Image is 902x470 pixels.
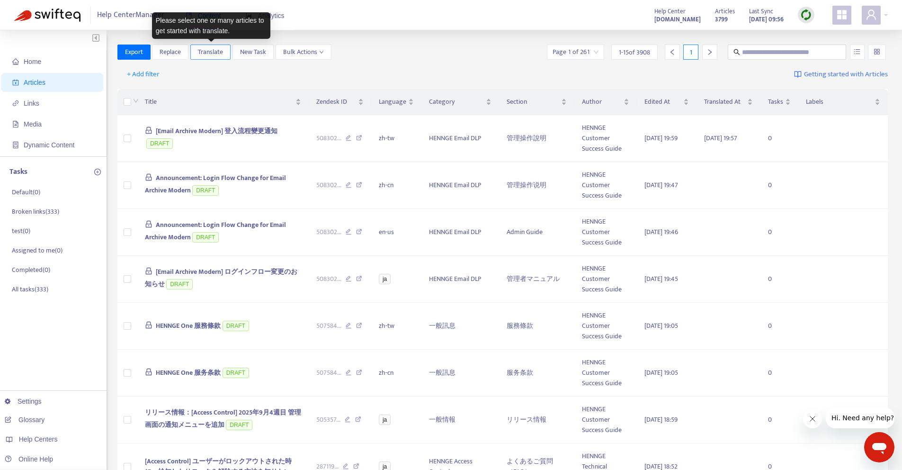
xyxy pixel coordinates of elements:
[186,12,221,19] span: Content
[24,120,42,128] span: Media
[421,256,499,303] td: HENNGE Email DLP
[826,407,894,428] iframe: 会社からのメッセージ
[316,321,341,331] span: 507584 ...
[866,9,877,20] span: user
[226,420,252,430] span: DRAFT
[749,14,784,25] strong: [DATE] 09:56
[371,303,421,350] td: zh-tw
[421,115,499,162] td: HENNGE Email DLP
[421,303,499,350] td: 一般訊息
[145,407,301,430] span: リリース情報：[Access Control] 2025年9月4週目 管理画面の通知メニューを追加
[145,219,286,243] span: Announcement: Login Flow Change for Email Archive Modern
[145,97,294,107] span: Title
[760,350,798,397] td: 0
[24,58,41,65] span: Home
[12,142,19,148] span: container
[246,12,285,19] span: Analytics
[421,397,499,443] td: 一般情報
[145,368,152,376] span: lock
[316,227,341,237] span: 508302 ...
[127,69,160,80] span: + Add filter
[160,47,181,57] span: Replace
[152,12,270,39] div: Please select one or many articles to get started with translate.
[371,350,421,397] td: zh-cn
[316,368,341,378] span: 507584 ...
[760,115,798,162] td: 0
[97,6,164,24] span: Help Center Manager
[223,321,249,331] span: DRAFT
[145,172,286,196] span: Announcement: Login Flow Change for Email Archive Modern
[619,47,650,57] span: 1 - 15 of 3908
[379,415,391,425] span: ja
[850,45,865,60] button: unordered-list
[145,266,298,289] span: [Email Archive Modern] ログインフロー変更のお知らせ
[421,162,499,209] td: HENNGE Email DLP
[794,71,802,78] img: image-link
[276,45,331,60] button: Bulk Actionsdown
[806,97,873,107] span: Labels
[683,45,698,60] div: 1
[421,350,499,397] td: 一般訊息
[499,256,575,303] td: 管理者マニュアル
[190,45,231,60] button: Translate
[146,138,173,149] span: DRAFT
[152,45,188,60] button: Replace
[644,180,678,190] span: [DATE] 19:47
[316,274,341,284] span: 508302 ...
[156,367,221,378] span: HENNGE One 服务条款
[499,209,575,256] td: Admin Guide
[760,89,798,115] th: Tasks
[316,180,341,190] span: 508302 ...
[499,303,575,350] td: 服務條款
[794,67,888,82] a: Getting started with Articles
[715,6,735,17] span: Articles
[574,209,637,256] td: HENNGE Customer Success Guide
[12,100,19,107] span: link
[371,162,421,209] td: zh-cn
[12,121,19,127] span: file-image
[12,284,48,294] p: All tasks ( 333 )
[704,97,745,107] span: Translated At
[644,226,678,237] span: [DATE] 19:46
[192,232,219,243] span: DRAFT
[371,89,421,115] th: Language
[644,367,678,378] span: [DATE] 19:05
[574,115,637,162] td: HENNGE Customer Success Guide
[192,185,219,196] span: DRAFT
[654,6,686,17] span: Help Center
[499,89,575,115] th: Section
[371,209,421,256] td: en-us
[499,397,575,443] td: リリース情報
[12,245,63,255] p: Assigned to me ( 0 )
[156,126,277,136] span: [Email Archive Modern] 登入流程變更通知
[800,9,812,21] img: sync.dc5367851b00ba804db3.png
[854,48,860,55] span: unordered-list
[198,47,223,57] span: Translate
[5,398,42,405] a: Settings
[283,47,324,57] span: Bulk Actions
[145,321,152,329] span: lock
[316,415,340,425] span: 505357 ...
[232,45,274,60] button: New Task
[117,45,151,60] button: Export
[371,115,421,162] td: zh-tw
[24,99,39,107] span: Links
[156,320,221,331] span: HENNGE One 服務條款
[223,368,249,378] span: DRAFT
[120,67,167,82] button: + Add filter
[12,207,59,217] p: Broken links ( 333 )
[574,303,637,350] td: HENNGE Customer Success Guide
[166,279,193,289] span: DRAFT
[499,115,575,162] td: 管理操作說明
[5,455,53,463] a: Online Help
[637,89,697,115] th: Edited At
[798,89,888,115] th: Labels
[12,265,50,275] p: Completed ( 0 )
[94,169,101,175] span: plus-circle
[137,89,309,115] th: Title
[421,89,499,115] th: Category
[429,97,484,107] span: Category
[5,416,45,424] a: Glossary
[582,97,622,107] span: Author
